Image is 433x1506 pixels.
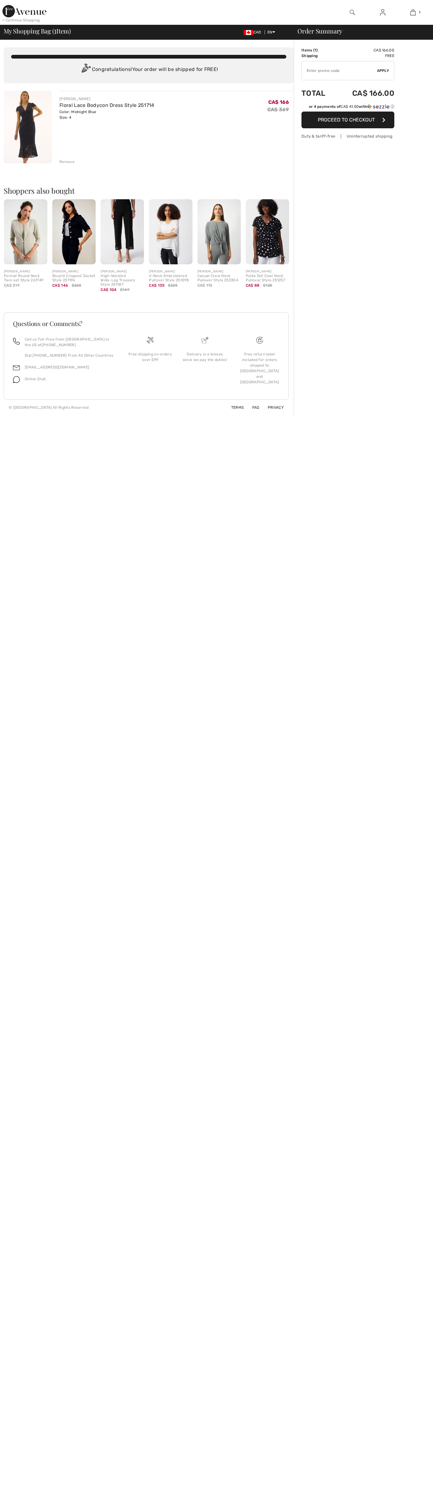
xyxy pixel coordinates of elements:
[197,274,241,283] div: Casual Crew Neck Pullover Style 253304
[59,109,154,120] div: Color: Midnight Blue Size: 4
[301,53,335,59] td: Shipping
[59,102,154,108] a: Floral Lace Bodycon Dress Style 251714
[13,338,20,345] img: call
[149,199,192,264] img: V-Neck Embroidered Pullover Style 251095
[301,133,394,139] div: Duty & tariff-free | Uninterrupted shipping
[256,337,263,344] img: Free shipping on orders over $99
[375,9,390,16] a: Sign In
[246,269,289,274] div: [PERSON_NAME]
[52,199,96,264] img: Bouclé Cropped Jacket Style 251196
[224,405,244,410] a: Terms
[52,269,96,274] div: [PERSON_NAME]
[201,337,208,344] img: Delivery is a breeze since we pay the duties!
[59,159,75,165] div: Remove
[245,405,259,410] a: FAQ
[367,104,389,109] img: Sezzle
[263,283,272,288] span: $125
[246,274,289,283] div: Polka Dot Cowl Neck Pullover Style 251257
[246,283,260,288] span: CA$ 88
[419,10,420,15] span: 1
[52,274,96,283] div: Bouclé Cropped Jacket Style 251196
[25,377,46,381] span: Online Chat
[4,28,71,34] span: My Shopping Bag ( Item)
[350,9,355,16] img: search the website
[13,376,20,383] img: chat
[260,405,284,410] a: Privacy
[128,351,173,363] div: Free shipping on orders over $99
[302,61,377,80] input: Promo code
[72,283,81,288] span: $265
[314,48,316,52] span: 1
[25,353,115,358] p: Dial [PHONE_NUMBER] From All Other Countries
[380,9,385,16] img: My Info
[149,283,164,288] span: CA$ 135
[197,199,241,264] img: Casual Crew Neck Pullover Style 253304
[335,83,394,104] td: CA$ 166.00
[301,47,335,53] td: Items ( )
[4,187,294,194] h2: Shoppers also bought
[318,117,375,123] span: Proceed to Checkout
[268,99,289,105] span: CA$ 166
[301,104,394,112] div: or 4 payments ofCA$ 41.50withSezzle Click to learn more about Sezzle
[4,91,52,163] img: Floral Lace Bodycon Dress Style 251714
[377,68,389,73] span: Apply
[52,283,68,288] span: CA$ 146
[197,283,212,288] span: CA$ 115
[309,104,394,109] div: or 4 payments of with
[101,199,144,264] img: High-Waisted Wide-Leg Trousers Style 251187
[80,64,92,76] img: Congratulation2.svg
[340,104,359,109] span: CA$ 41.50
[4,274,47,283] div: Formal Round Neck Twin set Style 261749
[267,30,275,34] span: EN
[11,64,286,76] div: Congratulations! Your order will be shipped for FREE!
[149,274,192,283] div: V-Neck Embroidered Pullover Style 251095
[101,274,144,287] div: High-Waisted Wide-Leg Trousers Style 251187
[237,351,282,385] div: Free return label included for orders shipped to [GEOGRAPHIC_DATA] and [GEOGRAPHIC_DATA]
[4,199,47,264] img: Formal Round Neck Twin set Style 261749
[59,96,154,102] div: [PERSON_NAME]
[101,269,144,274] div: [PERSON_NAME]
[410,9,416,16] img: My Bag
[9,405,89,410] div: © [GEOGRAPHIC_DATA] All Rights Reserved
[197,269,241,274] div: [PERSON_NAME]
[13,364,20,371] img: email
[25,337,115,348] p: Call us Toll-Free from [GEOGRAPHIC_DATA] or the US at
[246,199,289,264] img: Polka Dot Cowl Neck Pullover Style 251257
[267,107,289,112] s: CA$ 369
[290,28,429,34] div: Order Summary
[101,288,116,292] span: CA$ 104
[13,320,279,327] h3: Questions or Comments?
[398,9,428,16] a: 1
[54,26,56,34] span: 1
[149,269,192,274] div: [PERSON_NAME]
[147,337,154,344] img: Free shipping on orders over $99
[120,287,129,293] span: $149
[244,30,253,35] img: Canadian Dollar
[335,53,394,59] td: Free
[42,343,76,347] a: [PHONE_NUMBER]
[2,5,46,17] img: 1ère Avenue
[183,351,227,363] div: Delivery is a breeze since we pay the duties!
[168,283,177,288] span: $225
[4,283,19,288] span: CA$ 319
[4,269,47,274] div: [PERSON_NAME]
[301,112,394,128] button: Proceed to Checkout
[244,30,264,34] span: CAD
[2,17,40,23] div: < Continue Shopping
[25,365,89,369] a: [EMAIL_ADDRESS][DOMAIN_NAME]
[335,47,394,53] td: CA$ 166.00
[301,83,335,104] td: Total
